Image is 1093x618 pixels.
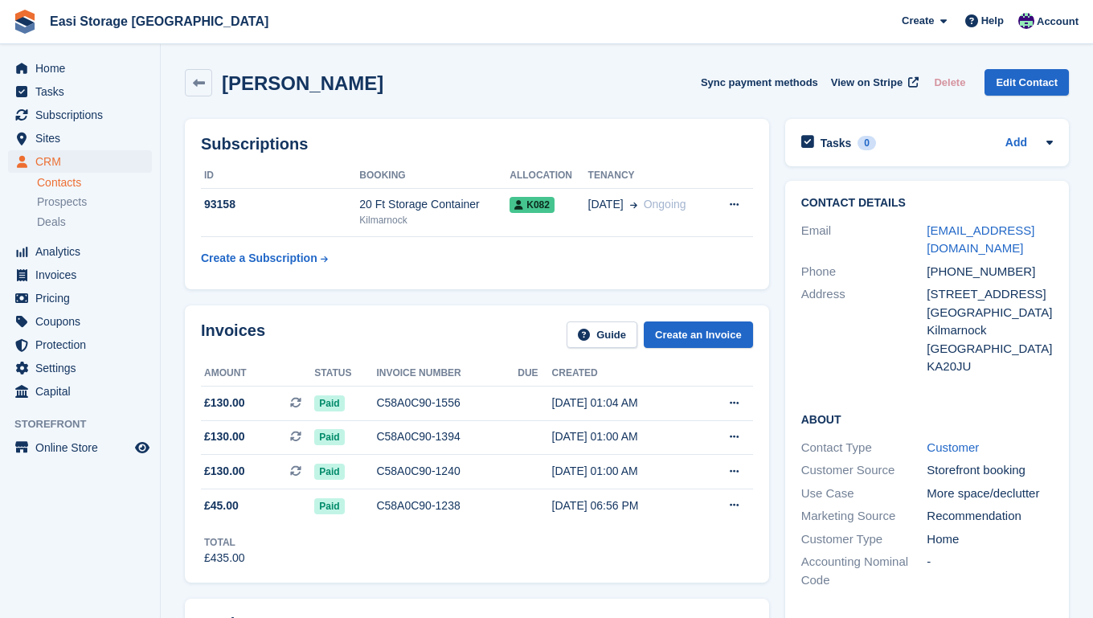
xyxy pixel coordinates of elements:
div: Contact Type [801,439,927,457]
div: C58A0C90-1240 [376,463,518,480]
div: - [927,553,1053,589]
a: Contacts [37,175,152,190]
th: Allocation [510,163,587,189]
div: [STREET_ADDRESS][GEOGRAPHIC_DATA] [927,285,1053,321]
span: Coupons [35,310,132,333]
span: Subscriptions [35,104,132,126]
div: [PHONE_NUMBER] [927,263,1053,281]
a: menu [8,380,152,403]
a: Create a Subscription [201,244,328,273]
span: Settings [35,357,132,379]
a: menu [8,127,152,149]
a: menu [8,357,152,379]
a: Prospects [37,194,152,211]
a: Preview store [133,438,152,457]
th: Amount [201,361,314,387]
span: Capital [35,380,132,403]
div: Marketing Source [801,507,927,526]
span: £45.00 [204,497,239,514]
span: Pricing [35,287,132,309]
a: View on Stripe [825,69,922,96]
a: menu [8,287,152,309]
div: Total [204,535,245,550]
div: Address [801,285,927,376]
span: Sites [35,127,132,149]
th: Status [314,361,376,387]
h2: Tasks [821,136,852,150]
a: Edit Contact [985,69,1069,96]
div: Kilmarnock [927,321,1053,340]
th: Tenancy [588,163,711,189]
span: CRM [35,150,132,173]
div: Home [927,530,1053,549]
span: Invoices [35,264,132,286]
span: Tasks [35,80,132,103]
span: [DATE] [588,196,624,213]
h2: About [801,411,1053,427]
a: menu [8,240,152,263]
div: Kilmarnock [359,213,510,227]
button: Delete [927,69,972,96]
span: Analytics [35,240,132,263]
span: £130.00 [204,428,245,445]
h2: [PERSON_NAME] [222,72,383,94]
span: Paid [314,429,344,445]
div: [DATE] 01:04 AM [552,395,697,411]
a: Create an Invoice [644,321,753,348]
div: Recommendation [927,507,1053,526]
a: menu [8,310,152,333]
a: Guide [567,321,637,348]
h2: Contact Details [801,197,1053,210]
div: More space/declutter [927,485,1053,503]
th: ID [201,163,359,189]
a: menu [8,57,152,80]
span: Home [35,57,132,80]
a: menu [8,150,152,173]
img: Steven Cusick [1018,13,1034,29]
div: Create a Subscription [201,250,317,267]
button: Sync payment methods [701,69,818,96]
div: [DATE] 01:00 AM [552,463,697,480]
div: Customer Source [801,461,927,480]
a: [EMAIL_ADDRESS][DOMAIN_NAME] [927,223,1034,256]
span: Create [902,13,934,29]
span: Protection [35,334,132,356]
div: Accounting Nominal Code [801,553,927,589]
a: menu [8,436,152,459]
a: Customer [927,440,979,454]
th: Due [518,361,551,387]
a: Deals [37,214,152,231]
span: Deals [37,215,66,230]
div: [DATE] 06:56 PM [552,497,697,514]
a: Easi Storage [GEOGRAPHIC_DATA] [43,8,275,35]
a: menu [8,334,152,356]
div: 0 [858,136,876,150]
div: 20 Ft Storage Container [359,196,510,213]
span: £130.00 [204,395,245,411]
th: Created [552,361,697,387]
th: Invoice number [376,361,518,387]
a: menu [8,264,152,286]
span: Paid [314,498,344,514]
h2: Invoices [201,321,265,348]
span: Prospects [37,194,87,210]
span: Account [1037,14,1079,30]
div: £435.00 [204,550,245,567]
h2: Subscriptions [201,135,753,153]
img: stora-icon-8386f47178a22dfd0bd8f6a31ec36ba5ce8667c1dd55bd0f319d3a0aa187defe.svg [13,10,37,34]
div: Storefront booking [927,461,1053,480]
div: C58A0C90-1394 [376,428,518,445]
th: Booking [359,163,510,189]
div: Phone [801,263,927,281]
div: KA20JU [927,358,1053,376]
span: Online Store [35,436,132,459]
span: Ongoing [644,198,686,211]
div: Customer Type [801,530,927,549]
div: [GEOGRAPHIC_DATA] [927,340,1053,358]
a: Add [1005,134,1027,153]
div: Email [801,222,927,258]
div: C58A0C90-1556 [376,395,518,411]
span: £130.00 [204,463,245,480]
span: Paid [314,464,344,480]
span: Paid [314,395,344,411]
